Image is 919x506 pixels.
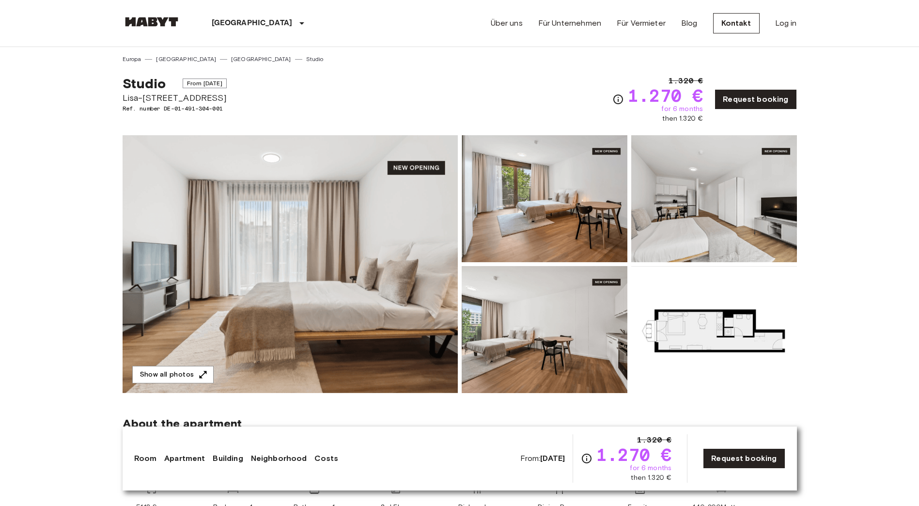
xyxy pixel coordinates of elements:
img: Picture of unit DE-01-491-304-001 [462,266,627,393]
img: Marketing picture of unit DE-01-491-304-001 [123,135,458,393]
a: Request booking [703,448,785,469]
img: Picture of unit DE-01-491-304-001 [462,135,627,262]
span: From [DATE] [183,79,227,88]
img: Picture of unit DE-01-491-304-001 [631,135,797,262]
a: Log in [775,17,797,29]
span: From: [520,453,565,464]
a: Für Vermieter [617,17,666,29]
b: [DATE] [540,454,565,463]
a: Für Unternehmen [538,17,601,29]
span: then 1.320 € [662,114,703,124]
svg: Check cost overview for full price breakdown. Please note that discounts apply to new joiners onl... [581,453,592,464]
a: Costs [314,453,338,464]
a: Kontakt [713,13,760,33]
a: Room [134,453,157,464]
span: Ref. number DE-01-491-304-001 [123,104,227,113]
span: then 1.320 € [631,473,671,483]
span: 1.320 € [669,75,703,87]
img: Habyt [123,17,181,27]
span: Studio [123,75,166,92]
button: Show all photos [132,366,214,384]
span: About the apartment [123,416,242,431]
a: [GEOGRAPHIC_DATA] [231,55,291,63]
a: Europa [123,55,141,63]
span: Lisa-[STREET_ADDRESS] [123,92,227,104]
a: Blog [681,17,698,29]
span: 1.270 € [596,446,671,463]
a: Studio [306,55,324,63]
span: for 6 months [630,463,671,473]
a: Apartment [164,453,205,464]
span: 1.320 € [637,434,671,446]
span: 1.270 € [628,87,703,104]
a: Request booking [715,89,796,110]
a: Über uns [491,17,523,29]
a: Neighborhood [251,453,307,464]
svg: Check cost overview for full price breakdown. Please note that discounts apply to new joiners onl... [612,94,624,105]
span: for 6 months [661,104,703,114]
a: [GEOGRAPHIC_DATA] [156,55,216,63]
p: [GEOGRAPHIC_DATA] [212,17,293,29]
a: Building [213,453,243,464]
img: Picture of unit DE-01-491-304-001 [631,266,797,393]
